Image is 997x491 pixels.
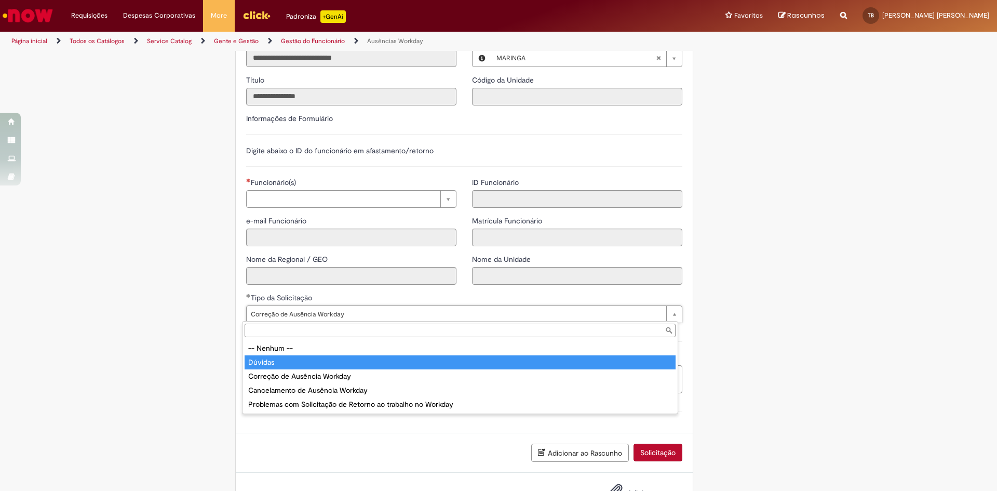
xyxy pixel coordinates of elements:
div: Dúvidas [245,355,676,369]
div: Problemas com Solicitação de Retorno ao trabalho no Workday [245,397,676,412]
div: -- Nenhum -- [245,341,676,355]
div: Cancelamento de Ausência Workday [245,383,676,397]
ul: Tipo da Solicitação [242,339,678,414]
div: Correção de Ausência Workday [245,369,676,383]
